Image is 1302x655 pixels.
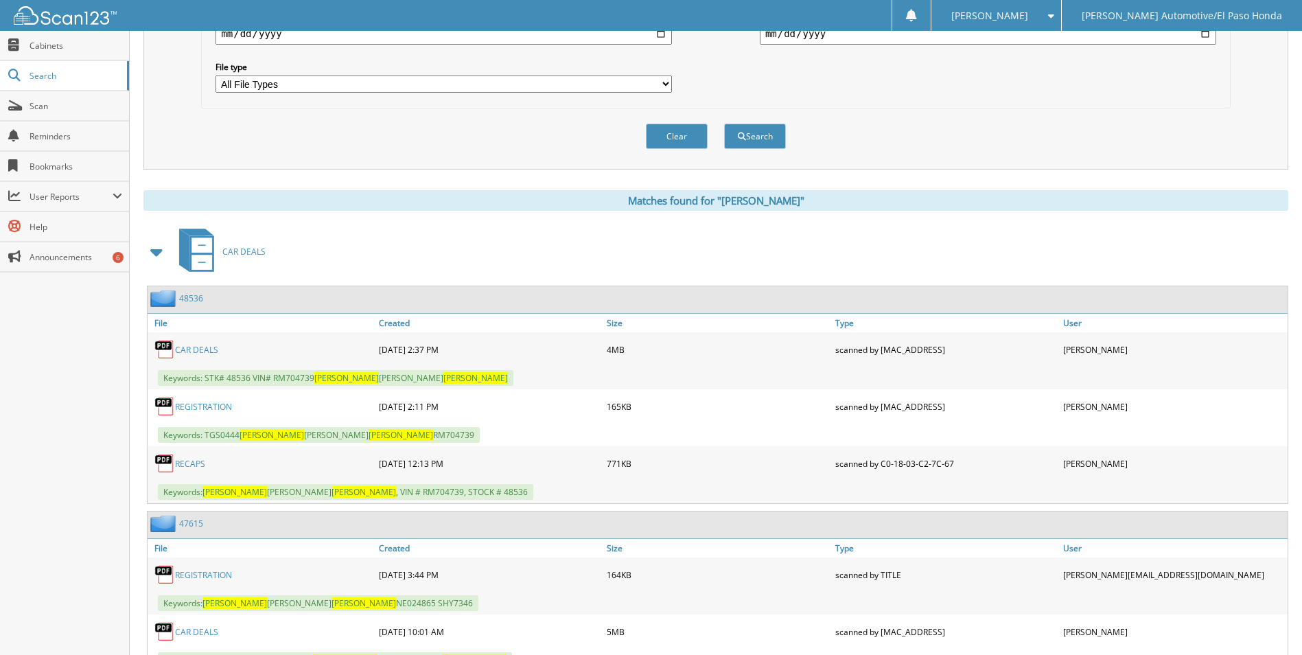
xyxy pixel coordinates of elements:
div: 6 [113,252,124,263]
div: scanned by TITLE [832,561,1060,588]
a: 47615 [179,518,203,529]
a: User [1060,314,1288,332]
img: PDF.png [154,621,175,642]
div: 165KB [603,393,831,420]
div: scanned by [MAC_ADDRESS] [832,336,1060,363]
div: [PERSON_NAME] [1060,393,1288,420]
a: File [148,539,375,558]
div: [DATE] 3:44 PM [375,561,603,588]
span: Help [30,221,122,233]
div: [PERSON_NAME] [1060,336,1288,363]
input: start [216,23,672,45]
button: Clear [646,124,708,149]
div: [PERSON_NAME] [1060,450,1288,477]
div: [DATE] 12:13 PM [375,450,603,477]
a: User [1060,539,1288,558]
a: Created [375,314,603,332]
a: CAR DEALS [171,225,266,279]
iframe: Chat Widget [1233,589,1302,655]
div: scanned by C0-18-03-C2-7C-67 [832,450,1060,477]
span: Keywords: TGS0444 [PERSON_NAME] RM704739 [158,427,480,443]
img: scan123-logo-white.svg [14,6,117,25]
span: Keywords: [PERSON_NAME] NE024865 SHY7346 [158,595,478,611]
a: Size [603,314,831,332]
div: [PERSON_NAME] [EMAIL_ADDRESS][DOMAIN_NAME] [1060,561,1288,588]
img: PDF.png [154,396,175,417]
a: REGISTRATION [175,401,232,413]
span: [PERSON_NAME] [202,486,267,498]
label: File type [216,61,672,73]
div: 771KB [603,450,831,477]
span: Scan [30,100,122,112]
a: Type [832,314,1060,332]
span: [PERSON_NAME] [332,486,396,498]
img: PDF.png [154,564,175,585]
span: Keywords: [PERSON_NAME] , VIN # RM704739, STOCK # 48536 [158,484,533,500]
span: Reminders [30,130,122,142]
a: File [148,314,375,332]
div: scanned by [MAC_ADDRESS] [832,618,1060,645]
a: Type [832,539,1060,558]
div: 5MB [603,618,831,645]
span: [PERSON_NAME] [240,429,304,441]
input: end [760,23,1216,45]
span: [PERSON_NAME] [951,12,1028,20]
button: Search [724,124,786,149]
img: PDF.png [154,339,175,360]
span: [PERSON_NAME] Automotive/El Paso Honda [1082,12,1282,20]
a: REGISTRATION [175,569,232,581]
div: 164KB [603,561,831,588]
div: [DATE] 2:37 PM [375,336,603,363]
a: RECAPS [175,458,205,470]
span: CAR DEALS [222,246,266,257]
a: Created [375,539,603,558]
span: Keywords: STK# 48536 VIN# RM704739 [PERSON_NAME] [158,370,513,386]
img: folder2.png [150,290,179,307]
span: [PERSON_NAME] [443,372,508,384]
a: CAR DEALS [175,344,218,356]
span: Search [30,70,120,82]
div: Matches found for "[PERSON_NAME]" [143,190,1288,211]
div: [DATE] 2:11 PM [375,393,603,420]
div: scanned by [MAC_ADDRESS] [832,393,1060,420]
div: 4MB [603,336,831,363]
span: Announcements [30,251,122,263]
a: 48536 [179,292,203,304]
span: [PERSON_NAME] [314,372,379,384]
img: folder2.png [150,515,179,532]
img: PDF.png [154,453,175,474]
span: Cabinets [30,40,122,51]
span: [PERSON_NAME] [332,597,396,609]
div: [DATE] 10:01 AM [375,618,603,645]
span: User Reports [30,191,113,203]
a: CAR DEALS [175,626,218,638]
span: [PERSON_NAME] [202,597,267,609]
a: Size [603,539,831,558]
span: Bookmarks [30,161,122,172]
div: [PERSON_NAME] [1060,618,1288,645]
span: [PERSON_NAME] [369,429,433,441]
